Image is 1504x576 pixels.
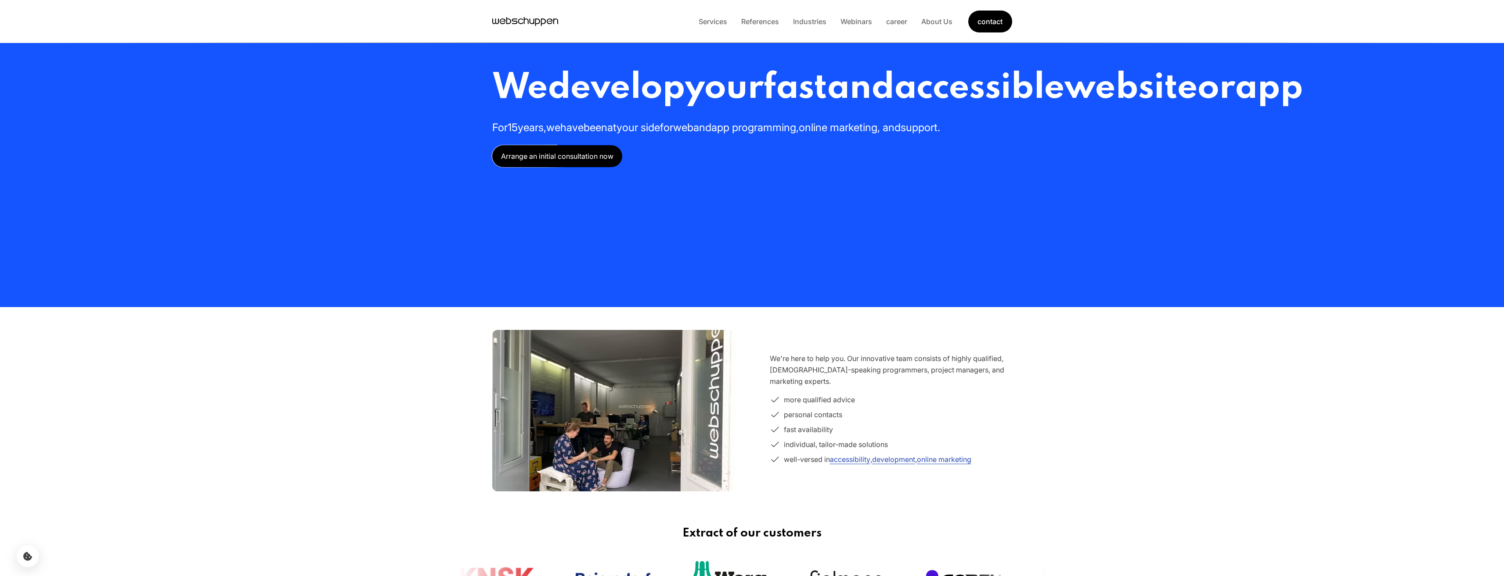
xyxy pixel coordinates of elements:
a: Industries [786,17,833,26]
a: About Us [914,17,959,26]
font: website [1064,71,1197,106]
font: fast [763,71,827,106]
font: We're here to help you. Our innovative team consists of highly qualified, [DEMOGRAPHIC_DATA]-spea... [770,354,1004,386]
font: app [1235,71,1303,106]
font: . [938,121,940,134]
font: have [560,121,584,134]
font: fast availability [784,425,833,434]
font: more qualified advice [784,395,855,404]
font: web [673,121,693,134]
font: For [492,121,508,134]
a: online marketing [917,455,971,464]
font: individual, tailor-made solutions [784,440,888,449]
a: References [734,17,786,26]
a: development [872,455,915,464]
font: References [741,17,779,26]
font: your side [617,121,660,134]
font: years, [518,121,546,134]
font: at [607,121,617,134]
font: personal contacts [784,410,842,419]
font: Extract of our customers [682,527,822,539]
font: accessible [894,71,1064,106]
font: app programming, [711,121,799,134]
font: well-versed in [784,455,830,464]
font: Services [699,17,727,26]
font: Arrange an initial consultation now [501,152,613,161]
img: Team in the webschuppen office in Hamburg [492,307,735,515]
font: 15 [508,121,518,134]
font: for [660,121,673,134]
a: accessibility [830,455,870,464]
font: About Us [921,17,952,26]
font: contact [977,17,1003,26]
font: we [546,121,560,134]
a: Webinars [833,17,879,26]
font: develop [548,71,685,106]
font: or [1197,71,1235,106]
font: and [693,121,711,134]
button: Open cookie settings [17,545,39,567]
font: Industries [793,17,826,26]
font: and [827,71,894,106]
a: Get Started [968,11,1012,32]
font: We [492,71,548,106]
font: been [584,121,607,134]
a: Arrange an initial consultation now [492,145,622,167]
a: Visit main page [492,15,558,28]
font: , [915,455,917,464]
font: , [870,455,872,464]
font: your [685,71,763,106]
font: Webinars [840,17,872,26]
font: , and [877,121,901,134]
font: support [901,121,938,134]
a: career [879,17,914,26]
font: career [886,17,907,26]
a: Services [692,17,734,26]
font: online marketing [799,121,877,134]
